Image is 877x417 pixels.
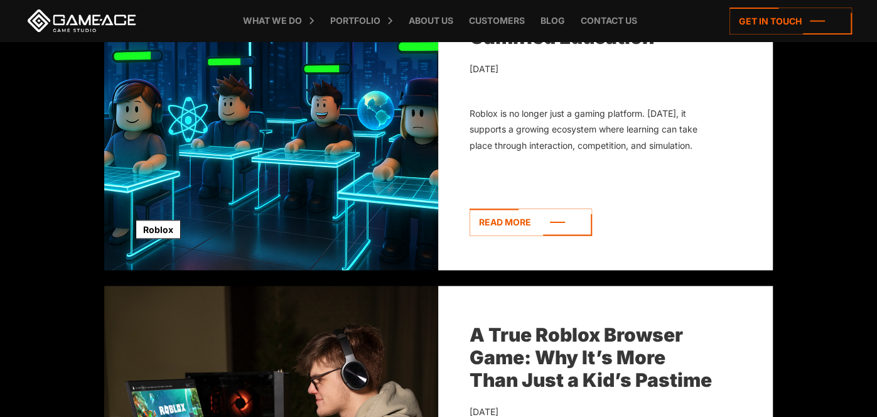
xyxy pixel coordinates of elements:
[470,106,716,154] div: Roblox is no longer just a gaming platform. [DATE], it supports a growing ecosystem where learnin...
[136,220,181,239] a: Roblox
[470,323,712,391] a: A True Roblox Browser Game: Why It’s More Than Just a Kid’s Pastime
[470,208,592,236] a: Read more
[470,61,716,77] div: [DATE]
[729,8,852,35] a: Get in touch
